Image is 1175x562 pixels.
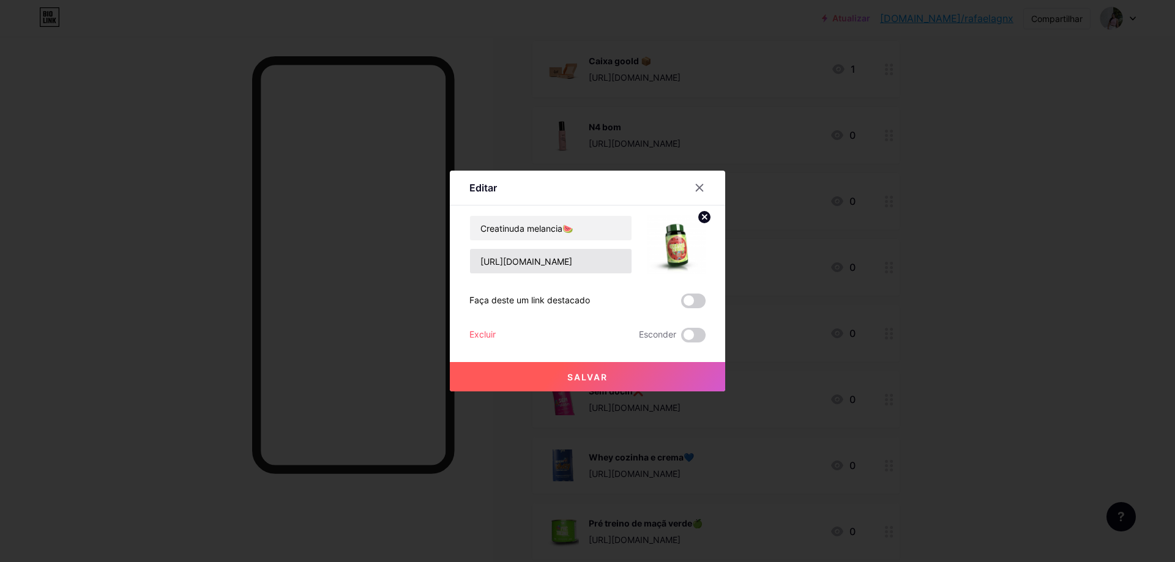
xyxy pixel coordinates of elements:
font: Faça deste um link destacado [469,295,590,305]
input: URL [470,249,632,273]
button: Salvar [450,362,725,391]
font: Excluir [469,329,496,339]
font: Salvar [567,372,608,382]
font: Editar [469,182,497,194]
input: Título [470,216,632,240]
font: Esconder [639,329,676,339]
img: link_miniatura [647,215,706,274]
